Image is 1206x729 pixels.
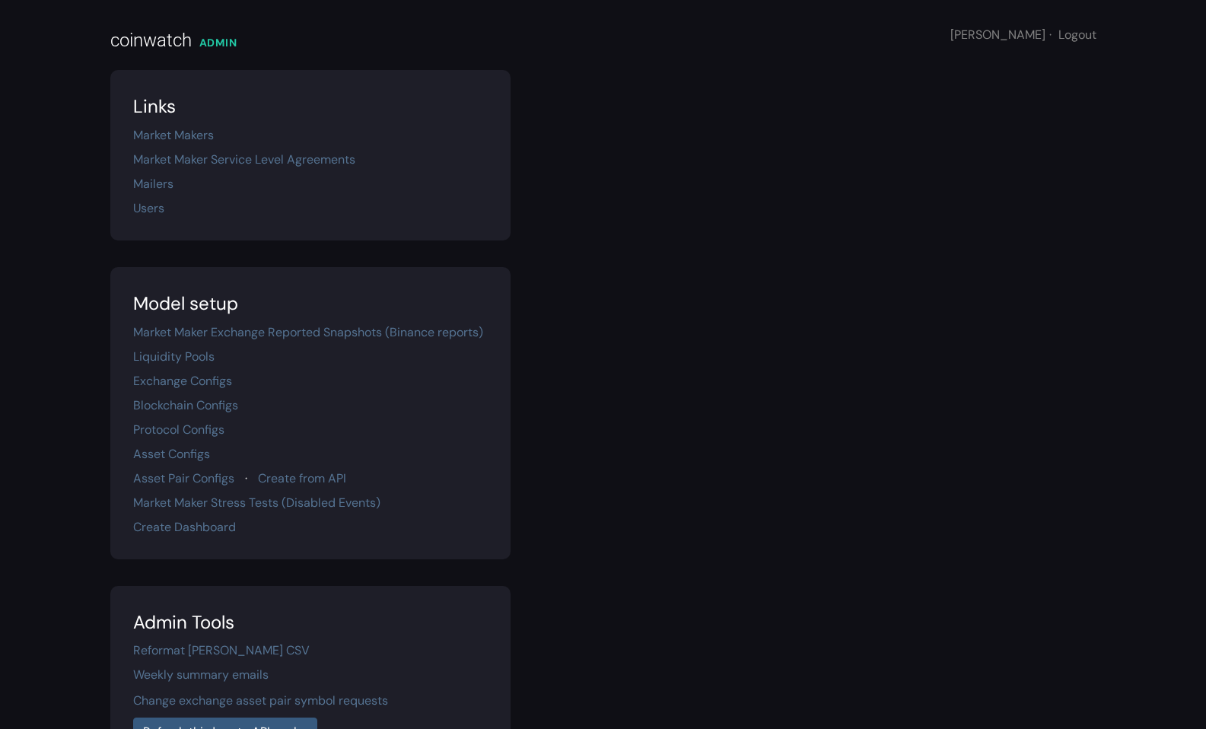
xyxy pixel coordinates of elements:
a: Market Maker Exchange Reported Snapshots (Binance reports) [133,324,483,340]
span: · [245,470,247,486]
div: coinwatch [110,27,192,54]
a: Create from API [258,470,346,486]
a: Asset Pair Configs [133,470,234,486]
a: Users [133,200,164,216]
div: ADMIN [199,35,237,51]
a: Change exchange asset pair symbol requests [133,692,388,708]
a: Create Dashboard [133,519,236,535]
a: Weekly summary emails [133,667,269,683]
a: Exchange Configs [133,373,232,389]
a: Logout [1058,27,1096,43]
a: Protocol Configs [133,422,224,438]
a: Blockchain Configs [133,397,238,413]
div: [PERSON_NAME] [950,26,1096,44]
div: Links [133,93,488,120]
span: · [1049,27,1052,43]
a: Liquidity Pools [133,349,215,364]
a: Market Maker Stress Tests (Disabled Events) [133,495,380,511]
a: Asset Configs [133,446,210,462]
a: Market Makers [133,127,214,143]
div: Model setup [133,290,488,317]
a: Reformat [PERSON_NAME] CSV [133,642,310,658]
div: Admin Tools [133,609,488,636]
a: Market Maker Service Level Agreements [133,151,355,167]
a: Mailers [133,176,173,192]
